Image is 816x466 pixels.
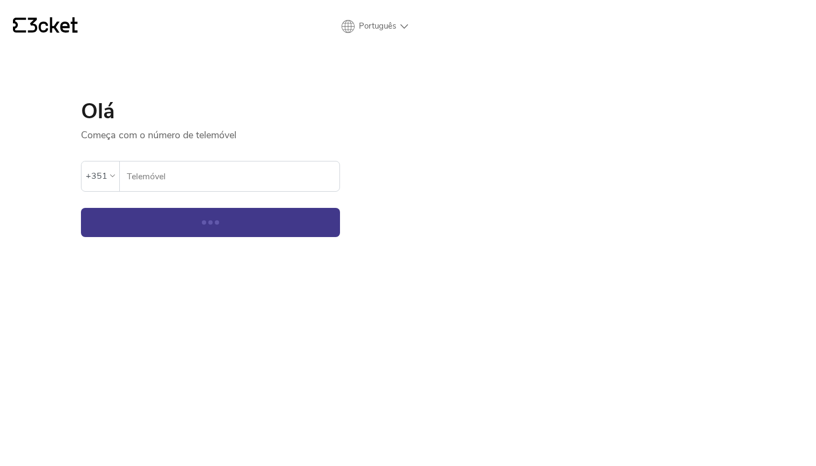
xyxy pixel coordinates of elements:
h1: Olá [81,100,340,122]
a: {' '} [13,17,78,36]
label: Telemóvel [120,161,339,192]
input: Telemóvel [126,161,339,191]
p: Começa com o número de telemóvel [81,122,340,141]
div: +351 [86,168,107,184]
button: Continuar [81,208,340,237]
g: {' '} [13,18,26,33]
